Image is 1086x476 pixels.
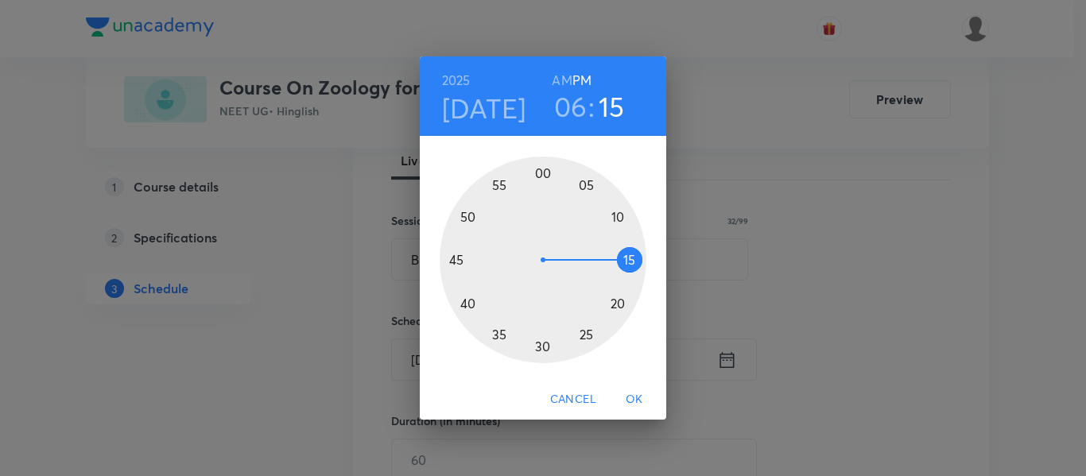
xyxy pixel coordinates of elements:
[442,91,526,125] button: [DATE]
[572,69,591,91] button: PM
[554,90,588,123] button: 06
[544,385,603,414] button: Cancel
[442,69,471,91] button: 2025
[588,90,595,123] h3: :
[609,385,660,414] button: OK
[550,389,596,409] span: Cancel
[552,69,572,91] button: AM
[599,90,625,123] button: 15
[615,389,654,409] span: OK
